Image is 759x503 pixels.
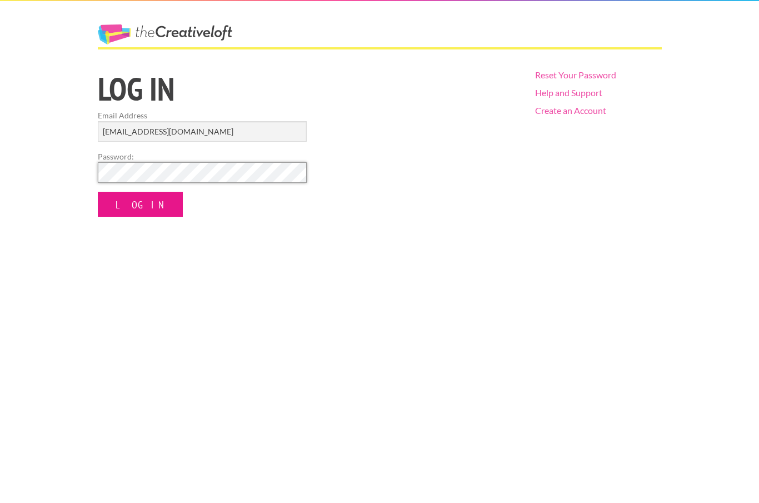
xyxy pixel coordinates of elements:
a: Create an Account [535,105,606,116]
label: Password: [98,151,307,162]
a: Reset Your Password [535,69,616,80]
a: Help and Support [535,87,602,98]
input: Log In [98,192,183,217]
a: The Creative Loft [98,24,232,44]
h1: Log in [98,73,516,105]
label: Email Address [98,109,307,121]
